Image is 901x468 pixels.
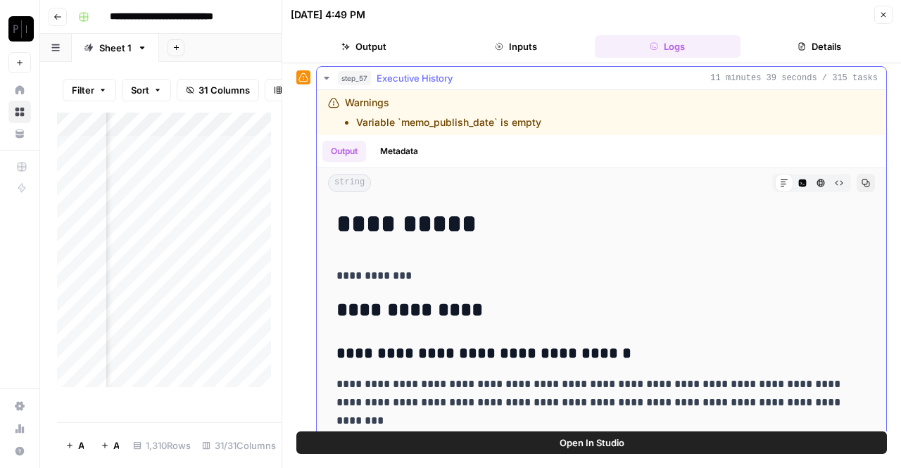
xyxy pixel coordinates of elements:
span: Sort [131,83,149,97]
button: Details [746,35,893,58]
button: Add 10 Rows [92,434,127,457]
button: Output [322,141,366,162]
li: Variable `memo_publish_date` is empty [356,115,541,129]
button: Add Row [57,434,92,457]
a: Your Data [8,122,31,145]
div: 1,310 Rows [127,434,196,457]
span: Executive History [377,71,453,85]
button: Inputs [443,35,589,58]
span: step_57 [338,71,371,85]
button: Filter [63,79,116,101]
img: Paragon (Prod) Logo [8,16,34,42]
button: 11 minutes 39 seconds / 315 tasks [317,67,886,89]
button: Metadata [372,141,427,162]
button: Sort [122,79,171,101]
a: Usage [8,417,31,440]
span: Add 10 Rows [113,438,119,453]
span: 31 Columns [199,83,250,97]
button: Logs [595,35,741,58]
div: [DATE] 4:49 PM [291,8,365,22]
div: Sheet 1 [99,41,132,55]
button: 31 Columns [177,79,259,101]
a: Browse [8,101,31,123]
a: Home [8,79,31,101]
span: Add Row [78,438,84,453]
span: Open In Studio [560,436,624,450]
a: Settings [8,395,31,417]
div: 31/31 Columns [196,434,282,457]
div: Warnings [345,96,541,129]
button: Help + Support [8,440,31,462]
button: Output [291,35,437,58]
span: 11 minutes 39 seconds / 315 tasks [710,72,878,84]
a: Sheet 1 [72,34,159,62]
span: string [328,174,371,192]
span: Filter [72,83,94,97]
button: Workspace: Paragon (Prod) [8,11,31,46]
button: Open In Studio [296,431,887,454]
